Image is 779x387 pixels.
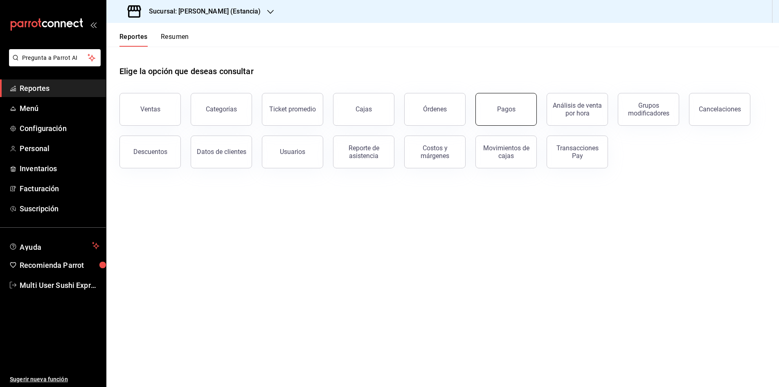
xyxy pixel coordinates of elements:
[20,83,99,94] span: Reportes
[142,7,261,16] h3: Sucursal: [PERSON_NAME] (Estancia)
[119,93,181,126] button: Ventas
[262,136,323,168] button: Usuarios
[269,105,316,113] div: Ticket promedio
[20,143,99,154] span: Personal
[333,136,394,168] button: Reporte de asistencia
[20,163,99,174] span: Inventarios
[547,93,608,126] button: Análisis de venta por hora
[356,105,372,113] div: Cajas
[20,241,89,251] span: Ayuda
[280,148,305,156] div: Usuarios
[119,33,148,47] button: Reportes
[9,49,101,66] button: Pregunta a Parrot AI
[191,136,252,168] button: Datos de clientes
[689,93,750,126] button: Cancelaciones
[552,102,603,117] div: Análisis de venta por hora
[20,280,99,291] span: Multi User Sushi Express
[475,136,537,168] button: Movimientos de cajas
[161,33,189,47] button: Resumen
[552,144,603,160] div: Transacciones Pay
[119,33,189,47] div: navigation tabs
[133,148,167,156] div: Descuentos
[497,105,516,113] div: Pagos
[10,375,99,384] span: Sugerir nueva función
[197,148,246,156] div: Datos de clientes
[481,144,531,160] div: Movimientos de cajas
[404,93,466,126] button: Órdenes
[333,93,394,126] button: Cajas
[475,93,537,126] button: Pagos
[20,123,99,134] span: Configuración
[6,59,101,68] a: Pregunta a Parrot AI
[20,203,99,214] span: Suscripción
[623,102,674,117] div: Grupos modificadores
[338,144,389,160] div: Reporte de asistencia
[410,144,460,160] div: Costos y márgenes
[404,136,466,168] button: Costos y márgenes
[262,93,323,126] button: Ticket promedio
[618,93,679,126] button: Grupos modificadores
[206,105,237,113] div: Categorías
[90,21,97,28] button: open_drawer_menu
[140,105,160,113] div: Ventas
[423,105,447,113] div: Órdenes
[20,103,99,114] span: Menú
[191,93,252,126] button: Categorías
[20,183,99,194] span: Facturación
[20,260,99,271] span: Recomienda Parrot
[119,65,254,77] h1: Elige la opción que deseas consultar
[699,105,741,113] div: Cancelaciones
[547,136,608,168] button: Transacciones Pay
[119,136,181,168] button: Descuentos
[22,54,88,62] span: Pregunta a Parrot AI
